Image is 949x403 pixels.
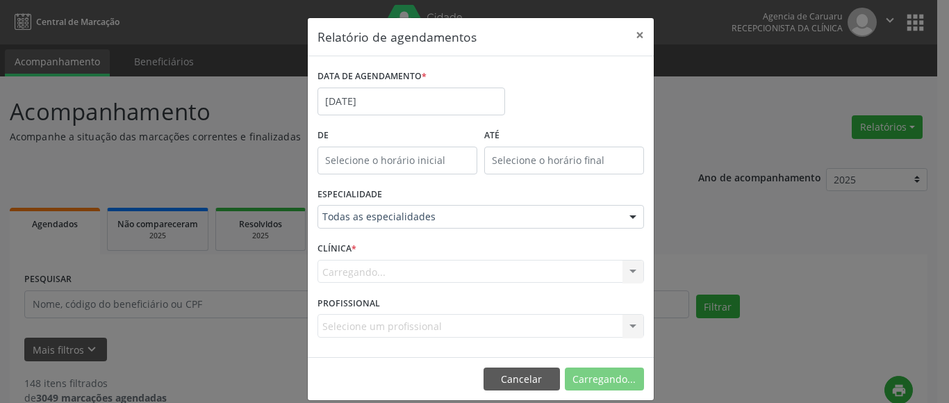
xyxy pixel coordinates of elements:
button: Cancelar [484,368,560,391]
label: PROFISSIONAL [317,293,380,314]
span: Todas as especialidades [322,210,616,224]
button: Close [626,18,654,52]
label: CLÍNICA [317,238,356,260]
h5: Relatório de agendamentos [317,28,477,46]
button: Carregando... [565,368,644,391]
